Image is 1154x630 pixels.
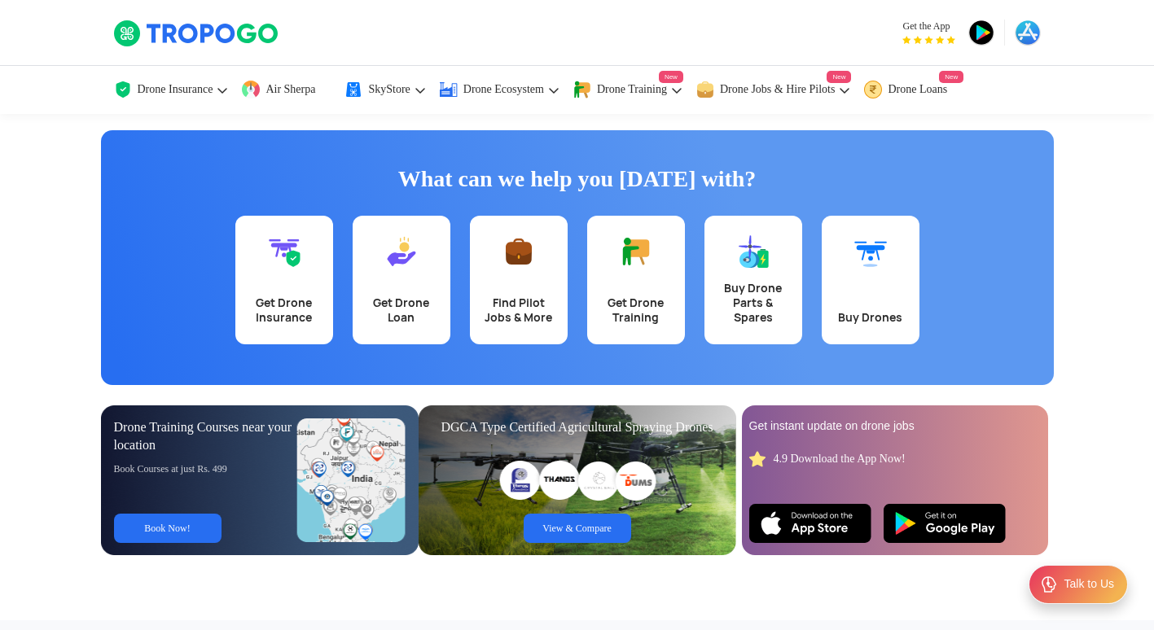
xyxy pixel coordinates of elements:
img: Playstore [884,504,1006,543]
a: Buy Drone Parts & Spares [704,216,802,344]
img: playstore [968,20,994,46]
span: Drone Training [597,83,667,96]
a: Find Pilot Jobs & More [470,216,568,344]
div: Get Drone Training [597,295,675,325]
a: Drone LoansNew [863,66,963,114]
div: Get Drone Insurance [245,295,323,325]
div: Drone Training Courses near your location [114,418,298,454]
span: New [827,71,851,83]
div: Buy Drone Parts & Spares [714,281,792,325]
img: appstore [1015,20,1041,46]
div: Talk to Us [1064,576,1114,593]
img: ic_Support.svg [1039,575,1059,594]
a: Drone Jobs & Hire PilotsNew [695,66,852,114]
a: Buy Drones [822,216,919,344]
div: Get Drone Loan [362,295,441,325]
a: Drone Insurance [113,66,230,114]
img: Get Drone Insurance [268,235,301,268]
div: Get instant update on drone jobs [749,418,1041,435]
div: DGCA Type Certified Agricultural Spraying Drones [432,418,723,436]
span: Drone Insurance [138,83,213,96]
img: star_rating [749,451,766,467]
span: Drone Jobs & Hire Pilots [720,83,836,96]
div: Book Courses at just Rs. 499 [114,462,298,475]
a: Get Drone Insurance [235,216,333,344]
div: Buy Drones [831,310,910,325]
span: Drone Loans [888,83,947,96]
img: Find Pilot Jobs & More [502,235,535,268]
div: Find Pilot Jobs & More [480,295,558,325]
span: Air Sherpa [265,83,315,96]
a: SkyStore [344,66,426,114]
a: Book Now! [114,514,222,543]
img: Buy Drone Parts & Spares [737,235,770,268]
img: App Raking [902,36,955,44]
span: Drone Ecosystem [463,83,544,96]
span: SkyStore [368,83,410,96]
a: Get Drone Training [587,216,685,344]
img: Ios [749,504,871,543]
a: View & Compare [524,514,631,543]
span: New [939,71,963,83]
a: Air Sherpa [241,66,331,114]
a: Drone TrainingNew [573,66,683,114]
a: Get Drone Loan [353,216,450,344]
span: New [659,71,683,83]
img: Get Drone Training [620,235,652,268]
a: Drone Ecosystem [439,66,560,114]
img: TropoGo Logo [113,20,280,47]
img: Buy Drones [854,235,887,268]
div: 4.9 Download the App Now! [774,451,906,466]
h1: What can we help you [DATE] with? [113,163,1042,195]
span: Get the App [902,20,955,33]
img: Get Drone Loan [385,235,418,268]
